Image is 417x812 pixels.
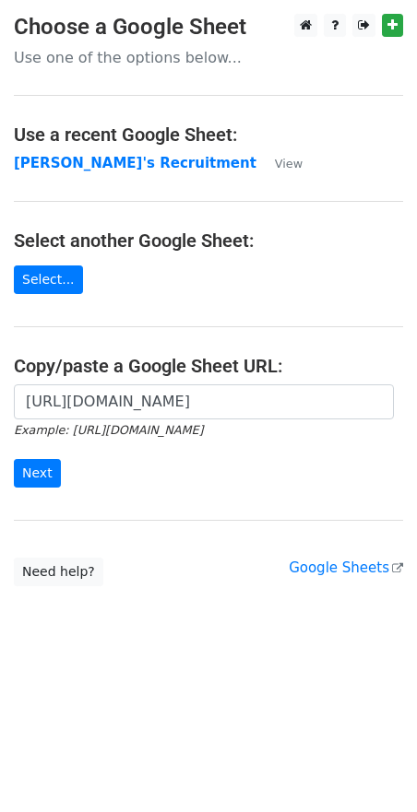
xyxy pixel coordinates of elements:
[14,229,403,252] h4: Select another Google Sheet:
[14,384,394,419] input: Paste your Google Sheet URL here
[14,265,83,294] a: Select...
[14,558,103,586] a: Need help?
[14,14,403,41] h3: Choose a Google Sheet
[14,423,203,437] small: Example: [URL][DOMAIN_NAME]
[325,724,417,812] iframe: Chat Widget
[275,157,303,171] small: View
[14,155,256,171] a: [PERSON_NAME]'s Recruitment
[14,124,403,146] h4: Use a recent Google Sheet:
[256,155,303,171] a: View
[14,355,403,377] h4: Copy/paste a Google Sheet URL:
[14,459,61,488] input: Next
[289,559,403,576] a: Google Sheets
[14,48,403,67] p: Use one of the options below...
